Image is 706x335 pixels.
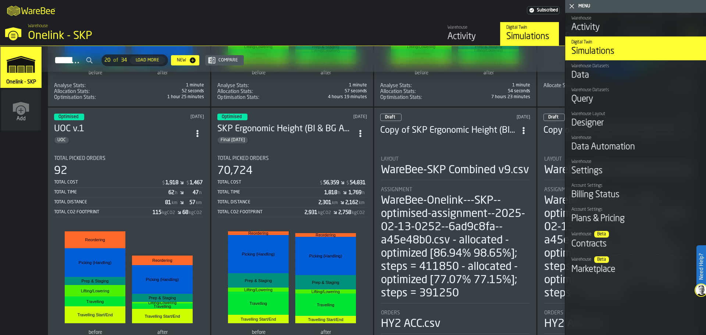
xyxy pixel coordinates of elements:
div: ButtonLoadMore-Load More-Prev-First-Last [99,54,171,66]
span: Draft [548,115,559,120]
span: kgCO2 [162,210,175,215]
span: $ [346,181,349,186]
text: before [415,70,428,75]
span: Allocate Stats: [543,83,575,89]
span: km [359,200,365,206]
span: Subscribed [537,8,558,13]
div: stat-Analyse Stats: [217,83,367,89]
div: 70,724 [217,164,253,178]
span: km [332,200,338,206]
div: 1 minute [457,83,530,88]
span: $ [320,181,322,186]
span: Draft [385,115,395,120]
div: UOC v.1 [54,123,191,135]
div: HY2 ACC.csv [544,317,604,331]
div: Stat Value [153,210,161,215]
div: Title [544,310,693,316]
div: Title [217,95,291,100]
span: of [113,57,118,63]
div: stat-Total Picked Orders [217,156,367,217]
div: New [174,58,189,63]
span: Total Picked Orders [217,156,269,161]
div: Stat Value [168,190,174,196]
span: km [172,200,178,206]
div: stat-Allocate Stats: [543,83,693,89]
div: status-3 2 [217,114,247,120]
div: Title [381,156,529,162]
span: Allocation Stats: [380,89,416,95]
span: h [362,190,365,196]
div: 57 seconds [293,89,367,94]
div: Compare [215,58,241,63]
div: 54 seconds [457,89,530,94]
div: Updated: 6/10/2025, 12:08:20 PM Created: 6/10/2025, 11:31:07 AM [145,114,204,120]
div: WareBee-SKP Combined v9.csv [381,164,529,177]
div: Total Distance [54,200,165,205]
text: before [252,330,265,335]
div: Title [380,95,454,100]
div: Title [217,89,291,95]
span: 1,098,750 [217,95,367,100]
div: Stat Value [338,210,351,215]
div: WareBee-Onelink---SKP--optimised-assignment--2025-02-13-0252--6ad9c8fa--a45e48b0.csv - allocated ... [381,194,529,300]
div: Stat Value [350,180,366,186]
div: Title [54,83,128,89]
div: Title [544,187,693,193]
div: stat-Allocation Stats: [217,89,367,95]
text: before [89,70,102,75]
div: Title [54,95,128,100]
div: Title [54,89,128,95]
div: Stat Value [318,200,331,206]
div: stat-Analyse Stats: [380,83,530,89]
span: Final March 25 [218,138,248,143]
div: status-3 2 [54,114,84,120]
span: kgCO2 [189,210,202,215]
span: Add [17,116,26,122]
div: 52 seconds [131,89,204,94]
text: before [89,330,102,335]
div: Title [217,156,367,161]
div: stat-Optimisation Stats: [54,95,204,100]
button: button-New [171,55,199,65]
a: link-to-/wh/i/6ad9c8fa-2ae6-41be-a08f-bf7f8b696bbc/simulations [0,47,42,89]
h3: SKP Ergonomic Height (BI & BG Amendments) v1.1 [217,123,354,135]
div: status-0 2 [543,114,565,121]
div: Total CO2 Footprint [217,210,305,215]
div: WareBee-Onelink---SKP--optimised-assignment--2025-02-13-0252--6ad9c8fa--a45e48b0.csv - allocated ... [544,194,693,300]
div: Title [380,89,454,95]
div: Total Distance [217,200,319,205]
div: Stat Value [165,200,171,206]
a: link-to-/wh/i/6ad9c8fa-2ae6-41be-a08f-bf7f8b696bbc/feed/ [441,22,500,46]
div: 4 hours 19 minutes [293,95,367,100]
span: Optimisation Stats: [380,95,422,100]
span: 1,098,750 [380,95,530,100]
div: Title [381,310,529,316]
div: Copy of SKP Ergonomic Height (BI & BG Amendments) v1.1 [543,125,680,136]
span: UOC [54,138,69,143]
span: Assignment [544,187,575,193]
div: stat-Allocation Stats: [54,89,204,95]
h3: Copy of SKP Ergonomic Height (BI & BG Amendments) v1.1 [380,125,517,136]
div: Stat Value [189,200,195,206]
span: kgCO2 [318,210,331,215]
div: Simulations [506,31,553,43]
div: Title [543,83,617,89]
span: km [196,200,202,206]
div: WareBee-SKP Combined v9.csv [544,164,692,177]
div: Total Time [217,190,325,195]
div: Total Time [54,190,168,195]
div: Load More [133,58,162,63]
div: Activity [448,31,494,43]
a: link-to-/wh/new [1,89,41,132]
div: Title [217,83,291,89]
div: Stat Value [190,180,203,186]
div: stat-Orders [544,310,693,334]
div: Stat Value [193,190,199,196]
div: Title [54,156,204,161]
span: Onelink - SKP [5,79,38,85]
